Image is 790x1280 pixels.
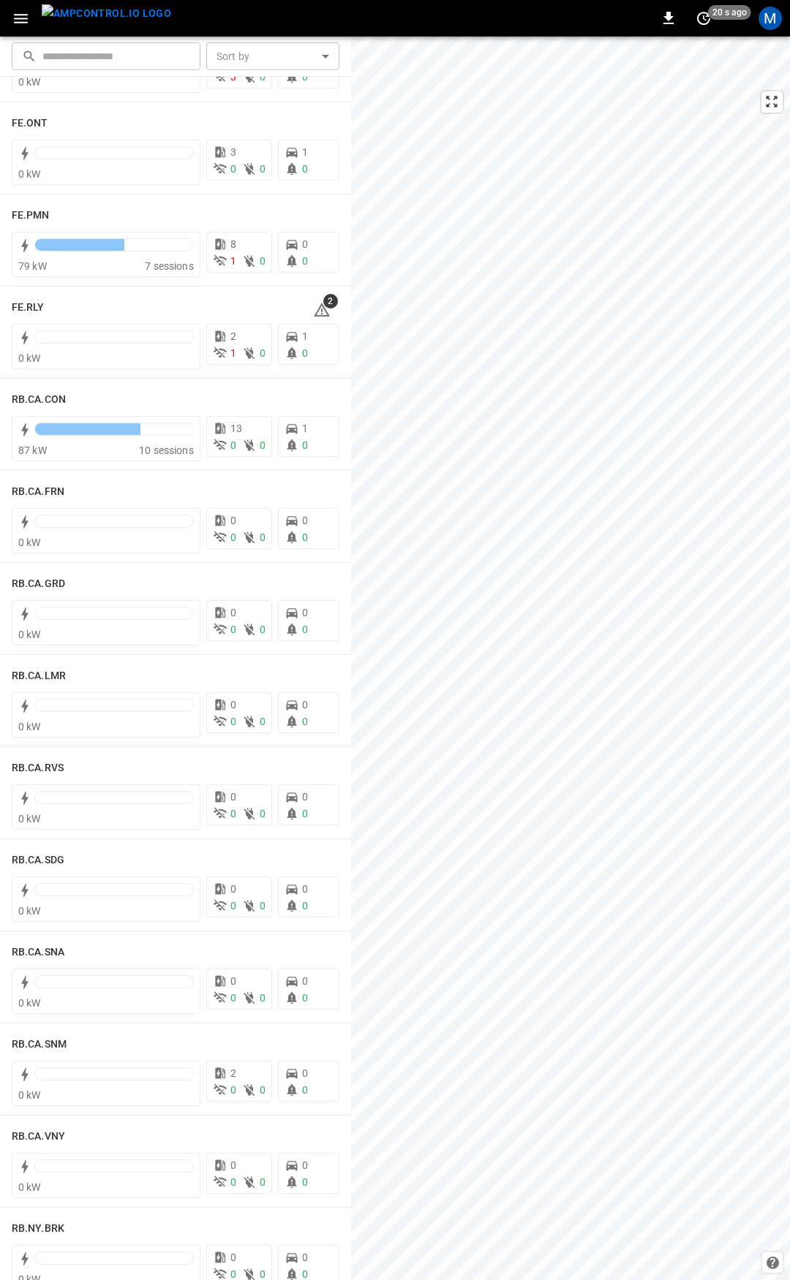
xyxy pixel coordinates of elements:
[230,146,236,158] span: 3
[260,808,266,819] span: 0
[18,905,41,917] span: 0 kW
[302,1251,308,1263] span: 0
[12,208,50,224] h6: FE.PMN
[18,76,41,88] span: 0 kW
[302,808,308,819] span: 0
[18,537,41,548] span: 0 kW
[302,347,308,359] span: 0
[230,716,236,727] span: 0
[230,791,236,803] span: 0
[230,1251,236,1263] span: 0
[302,975,308,987] span: 0
[230,975,236,987] span: 0
[302,883,308,895] span: 0
[260,1268,266,1280] span: 0
[260,71,266,83] span: 0
[302,255,308,267] span: 0
[708,5,751,20] span: 20 s ago
[12,115,48,132] h6: FE.ONT
[230,1084,236,1096] span: 0
[260,347,266,359] span: 0
[12,1037,67,1053] h6: RB.CA.SNM
[18,444,47,456] span: 87 kW
[18,1181,41,1193] span: 0 kW
[145,260,194,272] span: 7 sessions
[230,347,236,359] span: 1
[260,992,266,1004] span: 0
[12,300,45,316] h6: FE.RLY
[302,607,308,618] span: 0
[302,439,308,451] span: 0
[12,668,66,684] h6: RB.CA.LMR
[302,716,308,727] span: 0
[12,576,65,592] h6: RB.CA.GRD
[230,163,236,175] span: 0
[12,392,66,408] h6: RB.CA.CON
[230,992,236,1004] span: 0
[18,997,41,1009] span: 0 kW
[12,484,64,500] h6: RB.CA.FRN
[302,1268,308,1280] span: 0
[230,1067,236,1079] span: 2
[18,168,41,180] span: 0 kW
[260,624,266,635] span: 0
[302,1084,308,1096] span: 0
[323,294,338,308] span: 2
[230,531,236,543] span: 0
[302,423,308,434] span: 1
[302,146,308,158] span: 1
[230,71,236,83] span: 3
[351,37,790,1280] canvas: Map
[230,699,236,711] span: 0
[230,255,236,267] span: 1
[260,439,266,451] span: 0
[260,163,266,175] span: 0
[302,791,308,803] span: 0
[12,760,64,776] h6: RB.CA.RVS
[42,4,171,23] img: ampcontrol.io logo
[18,260,47,272] span: 79 kW
[230,900,236,912] span: 0
[302,900,308,912] span: 0
[230,1159,236,1171] span: 0
[12,1129,65,1145] h6: RB.CA.VNY
[692,7,715,30] button: set refresh interval
[18,813,41,825] span: 0 kW
[302,1067,308,1079] span: 0
[230,515,236,526] span: 0
[230,1176,236,1188] span: 0
[260,255,266,267] span: 0
[759,7,782,30] div: profile-icon
[18,629,41,640] span: 0 kW
[260,1084,266,1096] span: 0
[302,330,308,342] span: 1
[230,808,236,819] span: 0
[230,439,236,451] span: 0
[18,721,41,732] span: 0 kW
[302,1159,308,1171] span: 0
[12,852,64,868] h6: RB.CA.SDG
[302,531,308,543] span: 0
[230,624,236,635] span: 0
[302,1176,308,1188] span: 0
[230,330,236,342] span: 2
[12,1221,64,1237] h6: RB.NY.BRK
[302,992,308,1004] span: 0
[230,238,236,250] span: 8
[18,1089,41,1101] span: 0 kW
[260,716,266,727] span: 0
[302,71,308,83] span: 0
[230,423,242,434] span: 13
[230,1268,236,1280] span: 0
[260,900,266,912] span: 0
[260,531,266,543] span: 0
[302,163,308,175] span: 0
[302,624,308,635] span: 0
[302,515,308,526] span: 0
[18,352,41,364] span: 0 kW
[139,444,194,456] span: 10 sessions
[12,944,64,961] h6: RB.CA.SNA
[302,699,308,711] span: 0
[230,883,236,895] span: 0
[302,238,308,250] span: 0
